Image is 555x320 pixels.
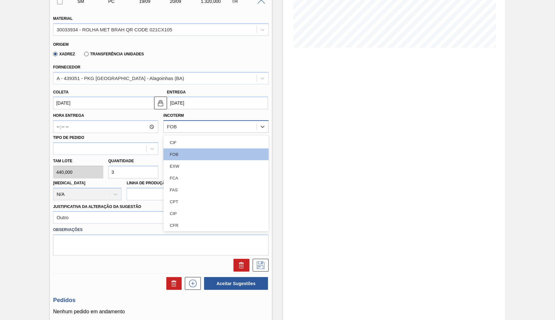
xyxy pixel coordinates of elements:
[163,196,269,208] div: CPT
[53,97,154,109] input: dd/mm/yyyy
[53,111,158,120] label: Hora Entrega
[53,225,269,235] label: Observações
[167,97,268,109] input: dd/mm/yyyy
[167,90,186,94] label: Entrega
[53,135,84,140] label: Tipo de pedido
[204,277,268,290] button: Aceitar Sugestões
[53,181,85,185] label: [MEDICAL_DATA]
[163,113,184,118] label: Incoterm
[167,124,177,130] div: FOB
[163,220,269,231] div: CFR
[201,276,269,291] div: Aceitar Sugestões
[163,172,269,184] div: FCA
[53,52,75,56] label: Xadrez
[250,259,269,272] div: Salvar Sugestão
[53,16,73,21] label: Material
[57,27,172,32] div: 30033934 - ROLHA MET BRAH QR CODE 021CX105
[230,259,250,272] div: Excluir Sugestão
[163,184,269,196] div: FAS
[163,160,269,172] div: EXW
[53,204,141,209] label: Justificativa da Alteração da Sugestão
[163,148,269,160] div: FOB
[108,159,134,163] label: Quantidade
[53,90,68,94] label: Coleta
[163,208,269,220] div: CIP
[127,181,168,185] label: Linha de Produção
[154,97,167,109] button: locked
[182,277,201,290] div: Nova sugestão
[163,277,182,290] div: Excluir Sugestões
[53,65,80,69] label: Fornecedor
[53,297,269,304] h3: Pedidos
[157,99,164,107] img: locked
[163,137,269,148] div: CIF
[53,42,69,47] label: Origem
[57,215,69,220] div: Outro
[84,52,144,56] label: Transferência Unidades
[57,76,184,81] div: A - 439351 - PKG [GEOGRAPHIC_DATA] - Alagoinhas (BA)
[53,309,269,315] p: Nenhum pedido em andamento
[53,156,103,166] label: Tam lote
